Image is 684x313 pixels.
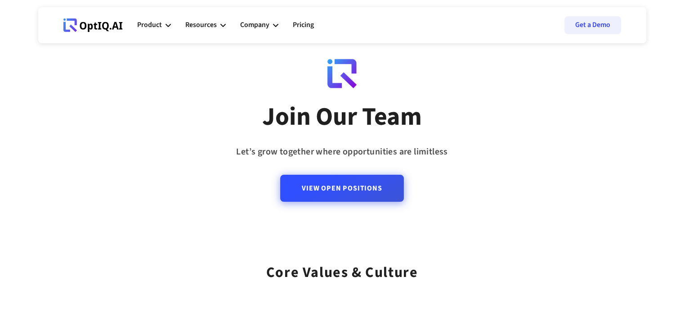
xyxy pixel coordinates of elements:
div: Company [240,19,269,31]
div: Resources [185,19,217,31]
div: Join Our Team [262,101,422,133]
a: Webflow Homepage [63,12,123,39]
div: Let’s grow together where opportunities are limitless [236,144,447,160]
div: Product [137,19,162,31]
div: Core values & Culture [266,252,418,284]
div: Product [137,12,171,39]
div: Company [240,12,278,39]
a: Get a Demo [564,16,621,34]
div: Webflow Homepage [63,32,64,32]
a: View Open Positions [280,175,403,202]
a: Pricing [293,12,314,39]
div: Resources [185,12,226,39]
